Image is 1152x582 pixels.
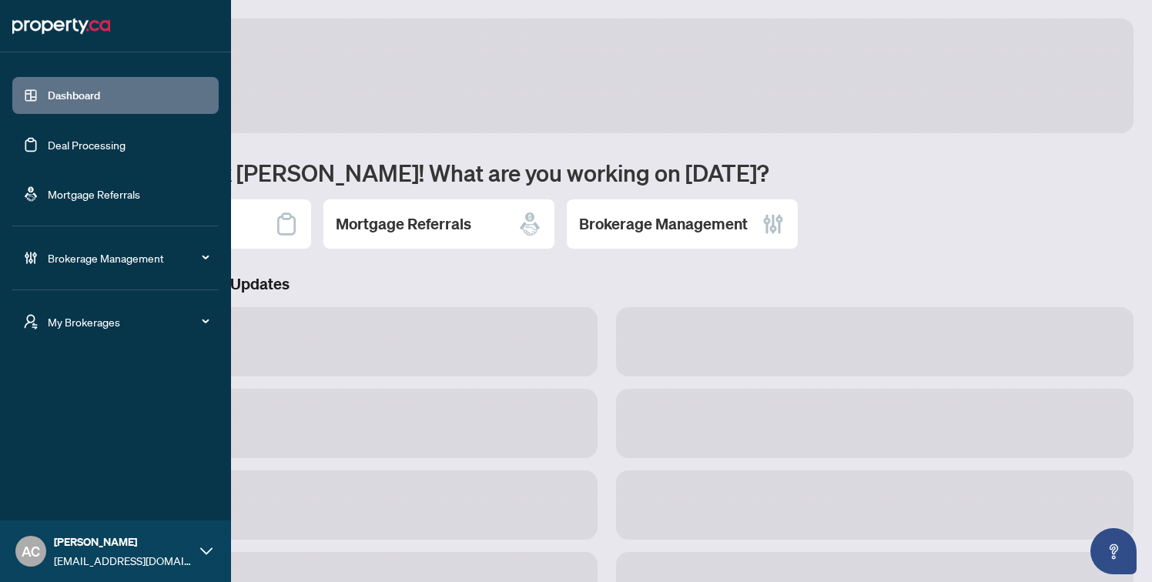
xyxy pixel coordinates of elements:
span: [EMAIL_ADDRESS][DOMAIN_NAME] [54,552,193,569]
h2: Mortgage Referrals [336,213,471,235]
h2: Brokerage Management [579,213,748,235]
span: AC [22,540,40,562]
button: Open asap [1090,528,1137,574]
span: [PERSON_NAME] [54,533,193,550]
a: Mortgage Referrals [48,187,140,201]
h1: Welcome back [PERSON_NAME]! What are you working on [DATE]? [80,158,1134,187]
img: logo [12,14,110,38]
span: Brokerage Management [48,249,208,266]
span: My Brokerages [48,313,208,330]
a: Deal Processing [48,138,126,152]
a: Dashboard [48,89,100,102]
span: user-switch [23,314,39,329]
h3: Brokerage & Industry Updates [80,273,1134,295]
